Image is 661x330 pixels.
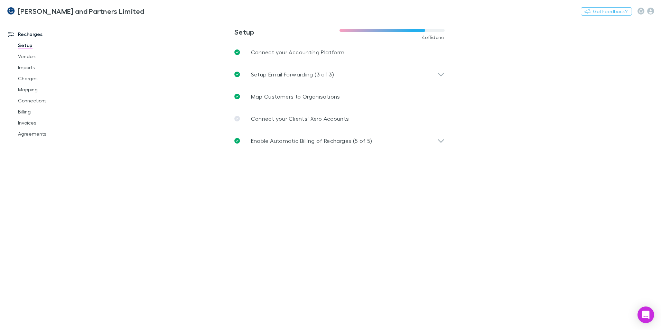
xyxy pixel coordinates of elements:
[229,63,450,85] div: Setup Email Forwarding (3 of 3)
[11,84,93,95] a: Mapping
[251,137,372,145] p: Enable Automatic Billing of Recharges (5 of 5)
[229,130,450,152] div: Enable Automatic Billing of Recharges (5 of 5)
[251,114,349,123] p: Connect your Clients’ Xero Accounts
[251,48,345,56] p: Connect your Accounting Platform
[11,106,93,117] a: Billing
[251,70,334,79] p: Setup Email Forwarding (3 of 3)
[11,73,93,84] a: Charges
[18,7,145,15] h3: [PERSON_NAME] and Partners Limited
[229,41,450,63] a: Connect your Accounting Platform
[11,51,93,62] a: Vendors
[11,117,93,128] a: Invoices
[229,85,450,108] a: Map Customers to Organisations
[422,35,445,40] span: 4 of 5 done
[251,92,340,101] p: Map Customers to Organisations
[11,62,93,73] a: Imports
[11,95,93,106] a: Connections
[11,40,93,51] a: Setup
[7,7,15,15] img: Coates and Partners Limited's Logo
[229,108,450,130] a: Connect your Clients’ Xero Accounts
[637,306,654,323] div: Open Intercom Messenger
[581,7,632,16] button: Got Feedback?
[234,28,339,36] h3: Setup
[11,128,93,139] a: Agreements
[1,29,93,40] a: Recharges
[3,3,149,19] a: [PERSON_NAME] and Partners Limited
